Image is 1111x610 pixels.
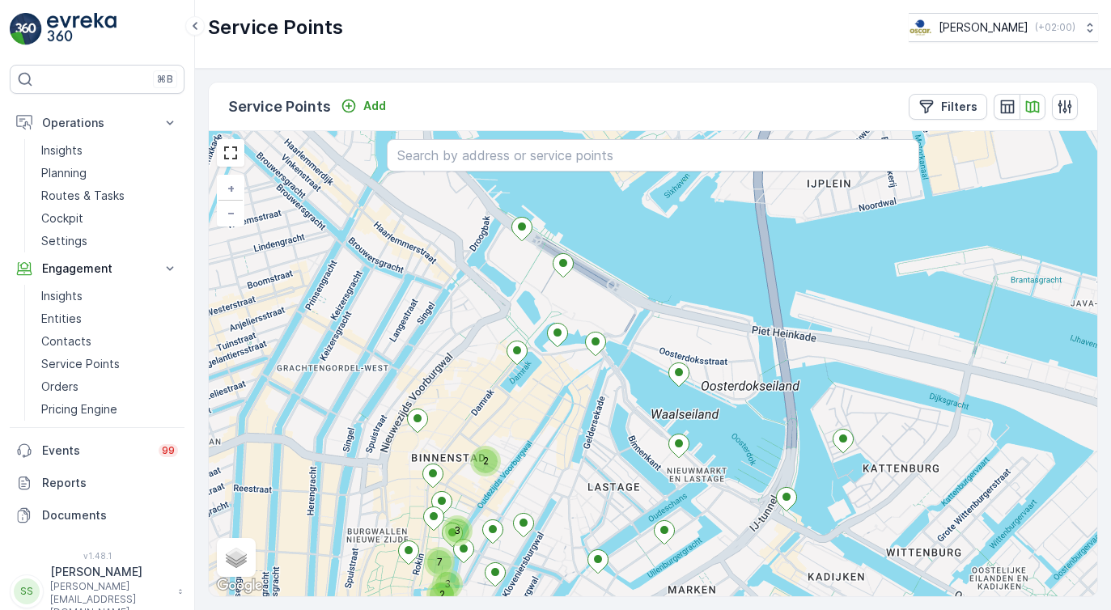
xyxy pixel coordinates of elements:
p: Add [363,98,386,114]
a: Zoom Out [218,201,243,225]
a: Open this area in Google Maps (opens a new window) [213,575,266,596]
p: ⌘B [157,73,173,86]
p: 99 [162,444,175,457]
a: Events99 [10,434,184,467]
a: Zoom In [218,176,243,201]
p: Service Points [208,15,343,40]
p: Events [42,443,149,459]
p: Reports [42,475,178,491]
img: Google [213,575,266,596]
img: basis-logo_rgb2x.png [909,19,932,36]
a: Reports [10,467,184,499]
p: [PERSON_NAME] [50,564,170,580]
div: SS [14,578,40,604]
a: Orders [35,375,184,398]
div: 3 [435,572,460,596]
div: 2 [430,582,439,592]
button: Operations [10,107,184,139]
p: Engagement [42,261,152,277]
a: Pricing Engine [35,398,184,421]
span: v 1.48.1 [10,551,184,561]
p: [PERSON_NAME] [939,19,1028,36]
p: ( +02:00 ) [1035,21,1075,34]
input: Search by address or service points [387,139,920,172]
p: Insights [41,288,83,304]
a: Contacts [35,330,184,353]
p: Insights [41,142,83,159]
p: Filters [941,99,977,115]
a: Insights [35,285,184,307]
p: Service Points [41,356,120,372]
img: logo_light-DOdMpM7g.png [47,13,117,45]
button: Engagement [10,252,184,285]
p: Orders [41,379,78,395]
div: 3 [435,572,445,582]
a: Insights [35,139,184,162]
a: Entities [35,307,184,330]
div: 3 [445,519,469,543]
div: 7 [427,550,452,574]
a: Routes & Tasks [35,184,184,207]
button: Filters [909,94,987,120]
img: logo [10,13,42,45]
div: 2 [430,582,454,607]
span: + [227,181,235,195]
div: 3 [445,519,455,528]
p: Routes & Tasks [41,188,125,204]
p: Planning [41,165,87,181]
span: − [227,205,235,219]
a: View Fullscreen [218,141,243,165]
a: Layers [218,540,254,575]
a: Planning [35,162,184,184]
p: Documents [42,507,178,523]
p: Cockpit [41,210,83,227]
a: Documents [10,499,184,532]
p: Contacts [41,333,91,349]
div: 7 [427,550,437,560]
p: Operations [42,115,152,131]
p: Entities [41,311,82,327]
p: Pricing Engine [41,401,117,417]
div: 2 [473,449,498,473]
button: Add [334,96,392,116]
a: Service Points [35,353,184,375]
button: [PERSON_NAME](+02:00) [909,13,1098,42]
p: Service Points [228,95,331,118]
a: Settings [35,230,184,252]
a: Cockpit [35,207,184,230]
p: Settings [41,233,87,249]
div: 2 [473,449,483,459]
